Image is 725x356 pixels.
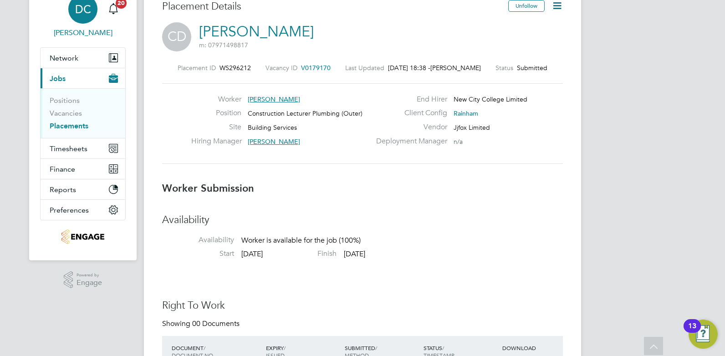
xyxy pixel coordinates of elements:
[162,214,563,227] h3: Availability
[248,95,300,103] span: [PERSON_NAME]
[40,27,126,38] span: Dan Clarke
[191,122,241,132] label: Site
[371,108,447,118] label: Client Config
[41,68,125,88] button: Jobs
[61,229,104,244] img: jjfox-logo-retina.png
[689,320,718,349] button: Open Resource Center, 13 new notifications
[162,182,254,194] b: Worker Submission
[241,249,263,259] span: [DATE]
[162,319,241,329] div: Showing
[375,344,377,351] span: /
[688,326,696,338] div: 13
[41,138,125,158] button: Timesheets
[265,64,297,72] label: Vacancy ID
[442,344,444,351] span: /
[41,48,125,68] button: Network
[178,64,216,72] label: Placement ID
[50,122,88,130] a: Placements
[454,123,490,132] span: Jjfox Limited
[371,95,447,104] label: End Hirer
[50,74,66,83] span: Jobs
[388,64,430,72] span: [DATE] 18:38 -
[430,64,481,72] span: [PERSON_NAME]
[64,271,102,289] a: Powered byEngage
[345,64,384,72] label: Last Updated
[50,185,76,194] span: Reports
[50,54,78,62] span: Network
[284,344,286,351] span: /
[41,179,125,199] button: Reports
[50,109,82,117] a: Vacancies
[50,96,80,105] a: Positions
[162,22,191,51] span: CD
[371,122,447,132] label: Vendor
[454,137,463,146] span: n/a
[162,249,234,259] label: Start
[41,200,125,220] button: Preferences
[162,299,563,312] h3: Right To Work
[248,137,300,146] span: [PERSON_NAME]
[199,41,248,49] span: m: 07971498817
[220,64,251,72] span: WS296212
[77,271,102,279] span: Powered by
[192,319,240,328] span: 00 Documents
[265,249,337,259] label: Finish
[77,279,102,287] span: Engage
[454,95,527,103] span: New City College Limited
[517,64,547,72] span: Submitted
[344,249,365,259] span: [DATE]
[371,137,447,146] label: Deployment Manager
[191,137,241,146] label: Hiring Manager
[40,229,126,244] a: Go to home page
[204,344,205,351] span: /
[248,109,362,117] span: Construction Lecturer Plumbing (Outer)
[199,23,314,41] a: [PERSON_NAME]
[50,206,89,214] span: Preferences
[248,123,297,132] span: Building Services
[41,88,125,138] div: Jobs
[162,235,234,245] label: Availability
[50,165,75,173] span: Finance
[301,64,331,72] span: V0179170
[495,64,513,72] label: Status
[41,159,125,179] button: Finance
[500,340,563,356] div: DOWNLOAD
[75,3,91,15] span: DC
[191,108,241,118] label: Position
[191,95,241,104] label: Worker
[50,144,87,153] span: Timesheets
[454,109,478,117] span: Rainham
[241,236,361,245] span: Worker is available for the job (100%)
